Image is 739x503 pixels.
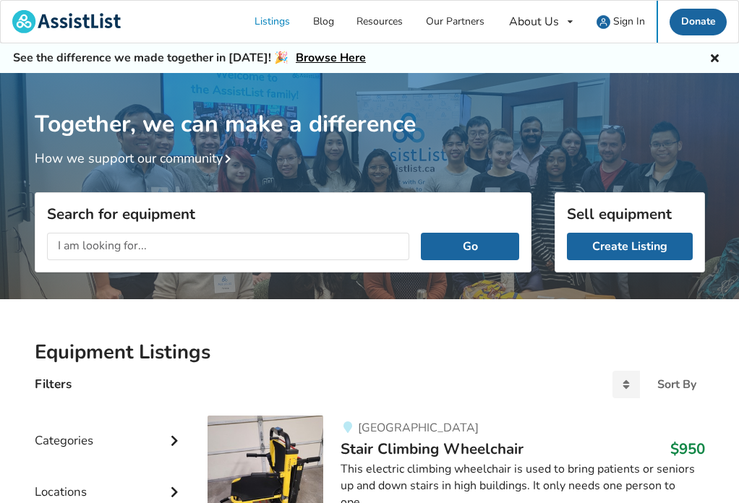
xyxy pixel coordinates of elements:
h1: Together, we can make a difference [35,73,705,139]
a: Our Partners [414,1,496,43]
a: Donate [670,9,727,35]
span: Stair Climbing Wheelchair [341,439,524,459]
a: Browse Here [296,50,366,66]
h3: $950 [670,439,705,458]
img: assistlist-logo [12,10,121,33]
a: Create Listing [567,233,693,260]
h5: See the difference we made together in [DATE]! 🎉 [13,51,366,66]
h3: Sell equipment [567,205,693,223]
input: I am looking for... [47,233,410,260]
a: Resources [346,1,415,43]
span: [GEOGRAPHIC_DATA] [358,420,479,436]
h4: Filters [35,376,72,392]
button: Go [421,233,518,260]
a: Blog [302,1,346,43]
div: Sort By [657,379,696,390]
div: Categories [35,404,185,455]
img: user icon [597,15,610,29]
a: Listings [244,1,302,43]
div: About Us [509,16,559,27]
h2: Equipment Listings [35,340,705,365]
span: Sign In [613,14,645,28]
a: user icon Sign In [586,1,657,43]
h3: Search for equipment [47,205,519,223]
a: How we support our community [35,150,237,167]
